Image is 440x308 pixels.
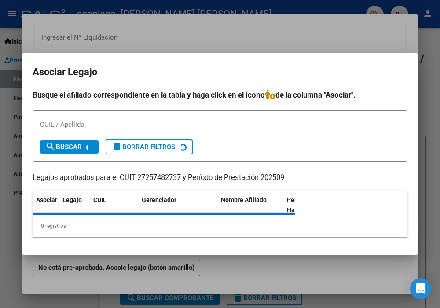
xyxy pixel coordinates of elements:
[112,141,122,152] mat-icon: delete
[40,140,99,154] button: Buscar
[36,196,57,203] span: Asociar
[33,89,407,101] h4: Busque el afiliado correspondiente en la tabla y haga click en el ícono de la columna "Asociar".
[45,143,82,151] span: Buscar
[90,191,138,220] datatable-header-cell: CUIL
[33,191,59,220] datatable-header-cell: Asociar
[217,191,283,220] datatable-header-cell: Nombre Afiliado
[112,143,175,151] span: Borrar Filtros
[62,196,82,203] span: Legajo
[410,278,431,299] div: Open Intercom Messenger
[93,196,106,203] span: CUIL
[59,191,90,220] datatable-header-cell: Legajo
[287,196,316,213] span: Periodo Habilitado
[138,191,217,220] datatable-header-cell: Gerenciador
[221,196,267,203] span: Nombre Afiliado
[283,191,343,220] datatable-header-cell: Periodo Habilitado
[33,215,407,237] div: 0 registros
[45,141,56,152] mat-icon: search
[142,196,176,203] span: Gerenciador
[33,64,407,81] h2: Asociar Legajo
[106,139,193,154] button: Borrar Filtros
[33,172,407,183] p: Legajos aprobados para el CUIT 27257482737 y Período de Prestación 202509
